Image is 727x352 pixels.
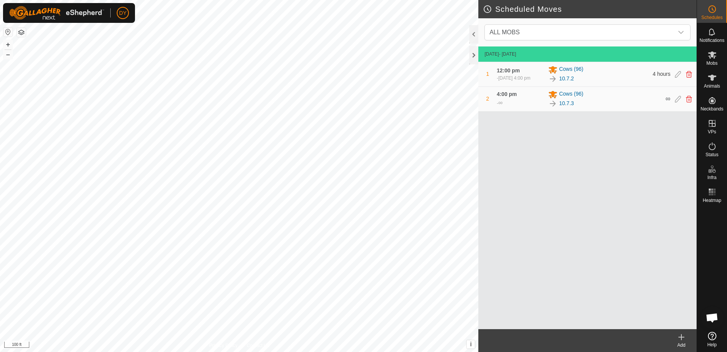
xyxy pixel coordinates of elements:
[499,51,516,57] span: - [DATE]
[497,91,517,97] span: 4:00 pm
[700,107,723,111] span: Neckbands
[467,340,475,349] button: i
[470,341,471,347] span: i
[119,9,126,17] span: DY
[3,27,13,37] button: Reset Map
[704,84,720,88] span: Animals
[17,28,26,37] button: Map Layers
[559,75,574,83] a: 10.7.2
[3,50,13,59] button: –
[548,74,557,83] img: To
[489,29,519,35] span: ALL MOBS
[559,90,583,99] span: Cows (96)
[559,65,583,74] span: Cows (96)
[708,130,716,134] span: VPs
[483,5,697,14] h2: Scheduled Moves
[497,67,520,74] span: 12:00 pm
[497,98,502,107] div: -
[209,342,238,349] a: Privacy Policy
[498,99,502,106] span: ∞
[701,306,724,329] div: Open chat
[247,342,269,349] a: Contact Us
[486,71,489,77] span: 1
[486,96,489,102] span: 2
[653,71,671,77] span: 4 hours
[484,51,499,57] span: [DATE]
[701,15,722,20] span: Schedules
[673,25,689,40] div: dropdown trigger
[3,40,13,49] button: +
[486,25,673,40] span: ALL MOBS
[707,175,716,180] span: Infra
[707,342,717,347] span: Help
[697,329,727,350] a: Help
[700,38,724,43] span: Notifications
[706,61,717,66] span: Mobs
[703,198,721,203] span: Heatmap
[559,99,574,107] a: 10.7.3
[705,152,718,157] span: Status
[498,75,530,81] span: [DATE] 4:00 pm
[548,99,557,108] img: To
[665,95,670,102] span: ∞
[666,342,697,349] div: Add
[9,6,104,20] img: Gallagher Logo
[497,75,530,82] div: -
